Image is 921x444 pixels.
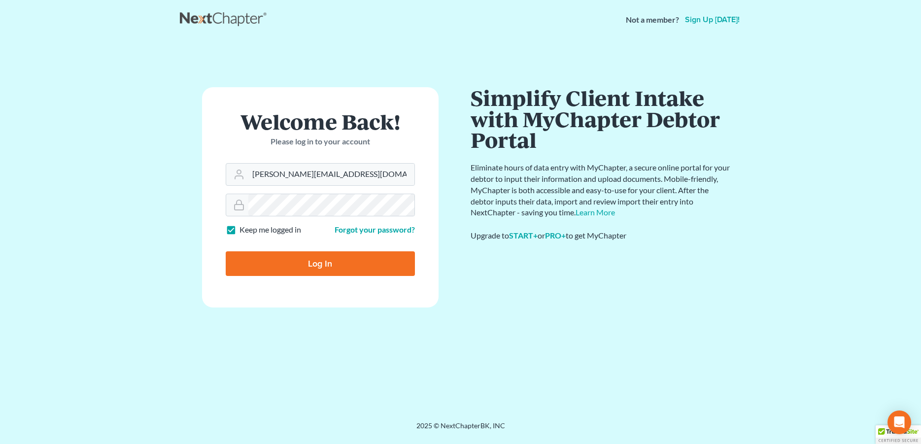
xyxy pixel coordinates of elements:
[226,136,415,147] p: Please log in to your account
[683,16,742,24] a: Sign up [DATE]!
[545,231,566,240] a: PRO+
[471,230,732,241] div: Upgrade to or to get MyChapter
[239,224,301,236] label: Keep me logged in
[887,410,911,434] div: Open Intercom Messenger
[471,162,732,218] p: Eliminate hours of data entry with MyChapter, a secure online portal for your debtor to input the...
[509,231,538,240] a: START+
[180,421,742,439] div: 2025 © NextChapterBK, INC
[248,164,414,185] input: Email Address
[226,111,415,132] h1: Welcome Back!
[335,225,415,234] a: Forgot your password?
[576,207,615,217] a: Learn More
[471,87,732,150] h1: Simplify Client Intake with MyChapter Debtor Portal
[876,425,921,444] div: TrustedSite Certified
[626,14,679,26] strong: Not a member?
[226,251,415,276] input: Log In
